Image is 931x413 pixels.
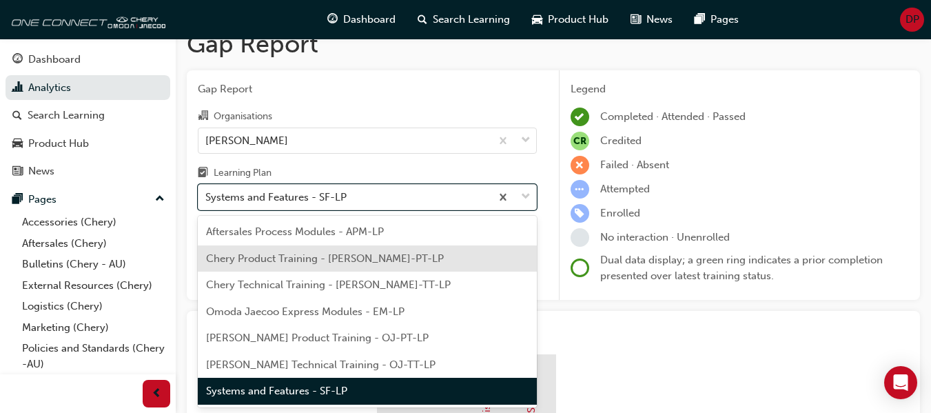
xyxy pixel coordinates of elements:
div: Product Hub [28,136,89,152]
span: Chery Product Training - [PERSON_NAME]-PT-LP [206,252,444,265]
a: Dashboard [6,47,170,72]
a: guage-iconDashboard [316,6,407,34]
a: News [6,159,170,184]
a: Analytics [6,75,170,101]
button: Pages [6,187,170,212]
span: up-icon [155,190,165,208]
span: learningRecordVerb_ENROLL-icon [571,204,589,223]
span: learningRecordVerb_COMPLETE-icon [571,108,589,126]
span: search-icon [12,110,22,122]
a: External Resources (Chery) [17,275,170,296]
a: Policies and Standards (Chery -AU) [17,338,170,374]
span: No interaction · Unenrolled [600,231,730,243]
div: [PERSON_NAME] [205,132,288,148]
a: Product Hub [6,131,170,157]
div: Dashboard [28,52,81,68]
a: news-iconNews [620,6,684,34]
a: Marketing (Chery) [17,317,170,339]
div: Open Intercom Messenger [884,366,917,399]
span: news-icon [12,165,23,178]
span: Gap Report [198,81,537,97]
h1: Gap Report [187,29,920,59]
span: pages-icon [695,11,705,28]
span: Dashboard [343,12,396,28]
a: Logistics (Chery) [17,296,170,317]
button: DashboardAnalyticsSearch LearningProduct HubNews [6,44,170,187]
a: car-iconProduct Hub [521,6,620,34]
span: learningRecordVerb_NONE-icon [571,228,589,247]
span: Completed · Attended · Passed [600,110,746,123]
span: Search Learning [433,12,510,28]
span: Failed · Absent [600,159,669,171]
span: Systems and Features - SF-LP [206,385,347,397]
span: Aftersales Process Modules - APM-LP [206,225,384,238]
div: Learning Plan [214,166,272,180]
div: News [28,163,54,179]
span: car-icon [12,138,23,150]
span: news-icon [631,11,641,28]
span: organisation-icon [198,110,208,123]
span: Dual data display; a green ring indicates a prior completion presented over latest training status. [600,254,883,282]
span: Attempted [600,183,650,195]
span: down-icon [521,188,531,206]
a: Accessories (Chery) [17,212,170,233]
span: guage-icon [327,11,338,28]
a: Bulletins (Chery - AU) [17,254,170,275]
span: down-icon [521,132,531,150]
span: DP [906,12,919,28]
span: News [646,12,673,28]
span: pages-icon [12,194,23,206]
div: Search Learning [28,108,105,123]
div: Organisations [214,110,272,123]
span: learningRecordVerb_ATTEMPT-icon [571,180,589,199]
span: prev-icon [152,385,162,403]
span: Chery Technical Training - [PERSON_NAME]-TT-LP [206,279,451,291]
a: search-iconSearch Learning [407,6,521,34]
span: chart-icon [12,82,23,94]
span: null-icon [571,132,589,150]
div: Legend [571,81,909,97]
span: guage-icon [12,54,23,66]
span: search-icon [418,11,427,28]
a: Search Learning [6,103,170,128]
span: Enrolled [600,207,640,219]
a: Aftersales (Chery) [17,233,170,254]
span: car-icon [532,11,542,28]
span: learningRecordVerb_FAIL-icon [571,156,589,174]
img: oneconnect [7,6,165,33]
span: [PERSON_NAME] Product Training - OJ-PT-LP [206,332,429,344]
a: pages-iconPages [684,6,750,34]
div: Pages [28,192,57,208]
span: learningplan-icon [198,168,208,180]
span: Product Hub [548,12,608,28]
span: Omoda Jaecoo Express Modules - EM-LP [206,305,405,318]
span: Credited [600,134,642,147]
span: [PERSON_NAME] Technical Training - OJ-TT-LP [206,359,436,371]
span: Pages [710,12,739,28]
button: DP [900,8,924,32]
div: Systems and Features - SF-LP [205,190,347,205]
